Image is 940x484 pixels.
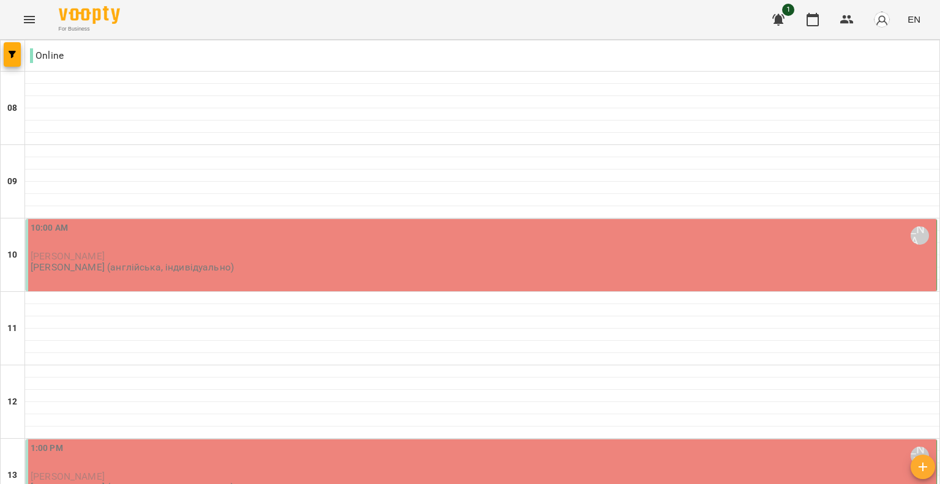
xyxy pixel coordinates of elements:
p: [PERSON_NAME] (англійська, індивідуально) [31,262,234,272]
h6: 10 [7,248,17,262]
h6: 12 [7,395,17,409]
div: Гирич Кароліна (а) [911,226,929,245]
h6: 11 [7,322,17,335]
label: 10:00 AM [31,222,68,235]
p: Online [30,48,64,63]
h6: 08 [7,102,17,115]
span: EN [908,13,920,26]
button: Add lesson [911,455,935,479]
img: Voopty Logo [59,6,120,24]
h6: 13 [7,469,17,482]
span: 1 [782,4,794,16]
button: EN [903,8,925,31]
h6: 09 [7,175,17,188]
span: For Business [59,25,120,33]
label: 1:00 PM [31,442,63,455]
button: Menu [15,5,44,34]
img: avatar_s.png [873,11,890,28]
span: [PERSON_NAME] [31,471,105,482]
span: [PERSON_NAME] [31,250,105,262]
div: Гирич Кароліна (а) [911,447,929,465]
